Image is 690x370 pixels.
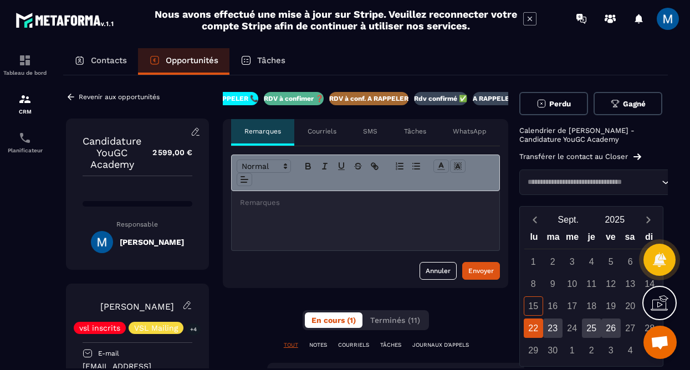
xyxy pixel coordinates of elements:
input: Search for option [524,177,659,188]
div: Calendar wrapper [524,229,658,360]
div: 5 [601,252,621,271]
div: Calendar days [524,252,658,360]
p: RDV à conf. A RAPPELER [329,94,408,103]
p: Courriels [308,127,336,136]
div: 11 [582,274,601,294]
h2: Nous avons effectué une mise à jour sur Stripe. Veuillez reconnecter votre compte Stripe afin de ... [154,8,518,32]
div: 2 [582,341,601,360]
a: Opportunités [138,48,229,75]
div: 27 [621,318,640,338]
p: NOTES [309,341,327,349]
span: Terminés (11) [370,316,420,325]
img: scheduler [18,131,32,145]
p: A RAPPELER/GHOST/NO SHOW✖️ [473,94,585,103]
p: Calendrier de [PERSON_NAME] - Candidature YouGC Academy [519,126,674,144]
div: 26 [601,318,621,338]
img: formation [18,92,32,106]
p: E-mail [98,349,119,358]
p: Tâches [404,127,426,136]
div: 28 [640,318,660,338]
h5: [PERSON_NAME] [120,238,184,246]
p: Remarques [244,127,281,136]
a: formationformationTableau de bord [3,45,47,84]
div: me [563,229,582,249]
p: SMS [363,127,377,136]
div: Search for option [519,169,674,195]
div: 15 [524,296,543,316]
div: 22 [524,318,543,338]
div: 4 [582,252,601,271]
div: 7 [640,252,660,271]
p: Responsable [83,220,192,228]
img: logo [16,10,115,30]
div: 14 [640,274,660,294]
p: TÂCHES [380,341,401,349]
div: 29 [524,341,543,360]
p: Candidature YouGC Academy [83,135,141,170]
p: Contacts [91,55,127,65]
p: CRM [3,109,47,115]
button: Perdu [519,92,588,115]
a: formationformationCRM [3,84,47,123]
p: COURRIELS [338,341,369,349]
a: Contacts [63,48,138,75]
div: 25 [582,318,601,338]
p: Planificateur [3,147,47,153]
div: 6 [621,252,640,271]
div: 30 [543,341,563,360]
p: Revenir aux opportunités [79,93,160,101]
div: 13 [621,274,640,294]
div: 19 [601,296,621,316]
button: Envoyer [462,262,500,280]
img: formation [18,54,32,67]
div: ve [601,229,621,249]
div: 4 [621,341,640,360]
div: 1 [524,252,543,271]
p: 2 599,00 € [141,142,192,163]
div: sa [620,229,640,249]
div: 18 [582,296,601,316]
div: je [582,229,601,249]
p: Tâches [257,55,285,65]
div: 3 [563,252,582,271]
div: 8 [524,274,543,294]
div: 3 [601,341,621,360]
div: 12 [601,274,621,294]
div: 21 [640,296,660,316]
button: Gagné [594,92,662,115]
span: Gagné [623,100,646,108]
p: +4 [186,323,201,335]
span: En cours (1) [311,316,356,325]
button: Terminés (11) [364,312,427,328]
div: 23 [543,318,563,338]
span: Perdu [549,100,571,108]
a: [PERSON_NAME] [100,301,174,312]
p: Tableau de bord [3,70,47,76]
div: di [640,229,659,249]
button: Previous month [524,212,545,227]
button: Annuler [420,262,457,280]
div: 16 [543,296,563,316]
p: WhatsApp [453,127,487,136]
a: Tâches [229,48,297,75]
div: ma [544,229,563,249]
div: lu [524,229,544,249]
button: Open months overlay [545,210,591,229]
div: 10 [563,274,582,294]
button: Next month [638,212,658,227]
div: 20 [621,296,640,316]
p: Rdv confirmé ✅ [414,94,467,103]
p: VSL Mailing [134,324,178,332]
a: schedulerschedulerPlanificateur [3,123,47,162]
div: 24 [563,318,582,338]
p: TOUT [284,341,298,349]
p: Transférer le contact au Closer [519,152,628,161]
button: Open years overlay [591,210,638,229]
button: En cours (1) [305,312,362,328]
div: 1 [563,341,582,360]
p: JOURNAUX D'APPELS [412,341,469,349]
div: Ouvrir le chat [643,326,677,359]
p: RDV à confimer ❓ [264,94,324,103]
div: 9 [543,274,563,294]
div: 17 [563,296,582,316]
